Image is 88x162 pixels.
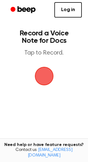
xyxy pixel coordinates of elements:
[28,148,73,158] a: [EMAIL_ADDRESS][DOMAIN_NAME]
[4,148,84,158] span: Contact us
[11,49,77,57] p: Tap to Record.
[54,2,82,18] a: Log in
[35,67,53,85] img: Beep Logo
[6,4,41,16] a: Beep
[11,30,77,44] h1: Record a Voice Note for Docs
